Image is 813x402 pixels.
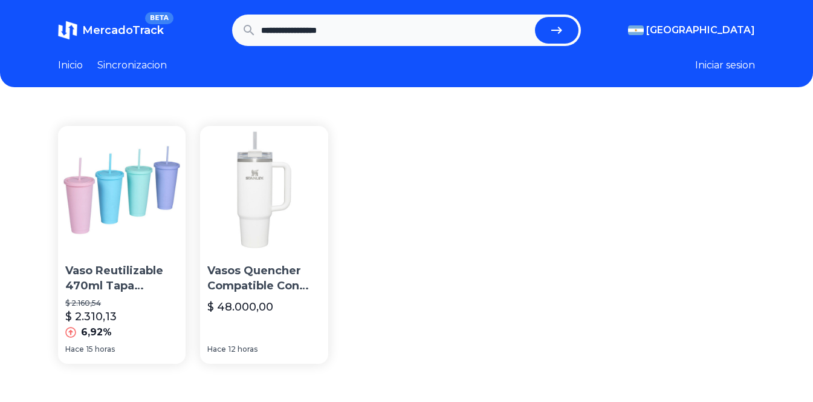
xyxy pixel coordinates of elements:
[628,25,644,35] img: Argentina
[58,126,186,254] img: Vaso Reutilizable 470ml Tapa Sorbete Colores Pastel Lisos
[65,298,178,308] p: $ 2.160,54
[58,21,77,40] img: MercadoTrack
[97,58,167,73] a: Sincronizacion
[628,23,755,38] button: [GEOGRAPHIC_DATA]
[65,344,84,354] span: Hace
[65,308,117,325] p: $ 2.310,13
[82,24,164,37] span: MercadoTrack
[58,21,164,40] a: MercadoTrackBETA
[86,344,115,354] span: 15 horas
[65,263,178,294] p: Vaso Reutilizable 470ml Tapa Sorbete Colores Pastel Lisos
[207,344,226,354] span: Hace
[200,126,328,364] a: Vasos Quencher Compatible Con Stanley Rosa Pastel, Lila, Turquesa, Fucsia, Azul Marino LisaVasos ...
[646,23,755,38] span: [GEOGRAPHIC_DATA]
[200,126,328,254] img: Vasos Quencher Compatible Con Stanley Rosa Pastel, Lila, Turquesa, Fucsia, Azul Marino Lisa
[207,263,320,294] p: Vasos Quencher Compatible Con [PERSON_NAME] Pastel, [PERSON_NAME], Turquesa, [PERSON_NAME], Azul ...
[58,126,186,364] a: Vaso Reutilizable 470ml Tapa Sorbete Colores Pastel LisosVaso Reutilizable 470ml Tapa Sorbete Col...
[145,12,173,24] span: BETA
[228,344,258,354] span: 12 horas
[207,298,273,315] p: $ 48.000,00
[81,325,112,340] p: 6,92%
[695,58,755,73] button: Iniciar sesion
[58,58,83,73] a: Inicio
